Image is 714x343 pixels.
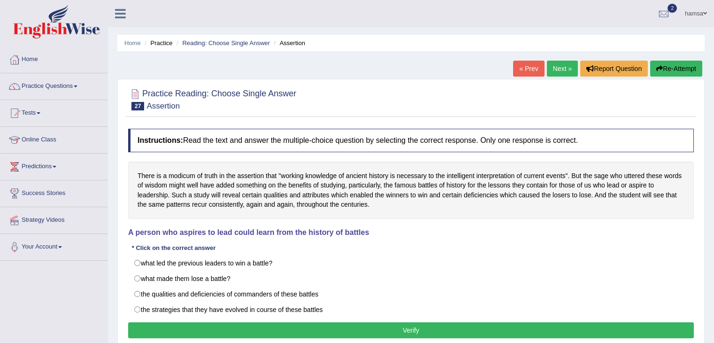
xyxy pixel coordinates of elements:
[128,228,694,237] h4: A person who aspires to lead could learn from the history of battles
[0,180,107,204] a: Success Stories
[0,100,107,124] a: Tests
[0,127,107,150] a: Online Class
[128,244,219,253] div: * Click on the correct answer
[271,39,305,47] li: Assertion
[128,271,694,287] label: what made them lose a battle?
[0,234,107,257] a: Your Account
[124,39,141,47] a: Home
[182,39,269,47] a: Reading: Choose Single Answer
[128,302,694,318] label: the strategies that they have evolved in course of these battles
[128,87,296,110] h2: Practice Reading: Choose Single Answer
[128,286,694,302] label: the qualities and deficiencies of commanders of these battles
[131,102,144,110] span: 27
[142,39,172,47] li: Practice
[650,61,702,77] button: Re-Attempt
[146,101,180,110] small: Assertion
[0,47,107,70] a: Home
[513,61,544,77] a: « Prev
[547,61,578,77] a: Next »
[668,4,677,13] span: 2
[128,322,694,338] button: Verify
[0,207,107,231] a: Strategy Videos
[0,154,107,177] a: Predictions
[0,73,107,97] a: Practice Questions
[138,136,183,144] b: Instructions:
[128,255,694,271] label: what led the previous leaders to win a battle?
[128,129,694,152] h4: Read the text and answer the multiple-choice question by selecting the correct response. Only one...
[580,61,648,77] button: Report Question
[128,162,694,219] div: There is a modicum of truth in the assertion that "working knowledge of ancient history is necess...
